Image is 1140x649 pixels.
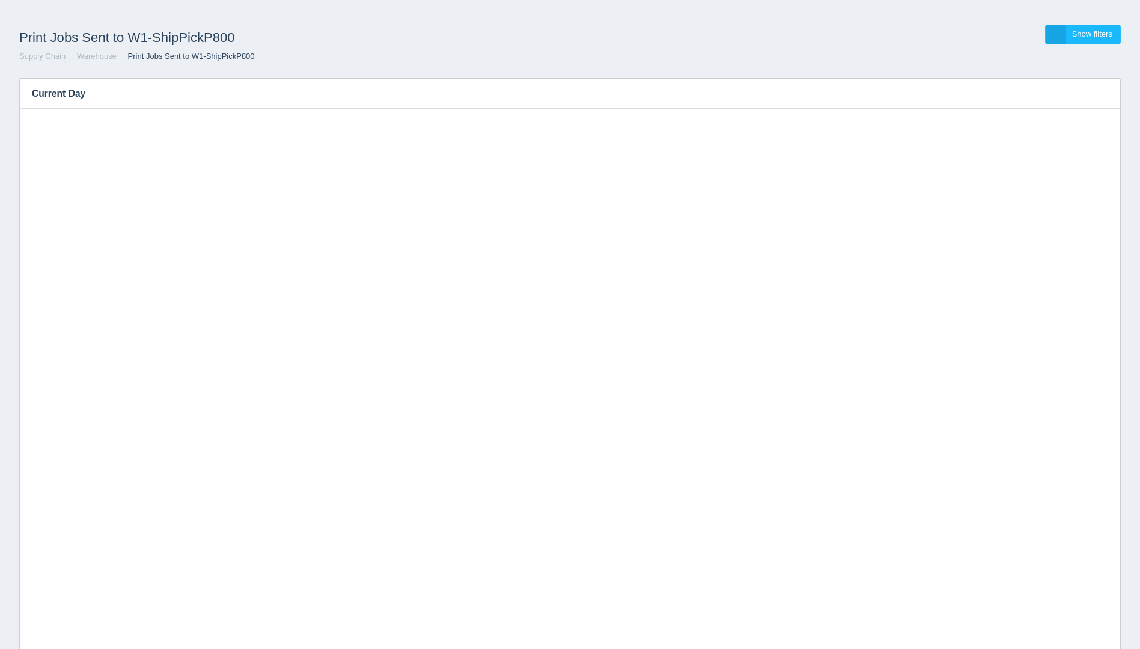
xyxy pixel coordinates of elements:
a: Supply Chain [19,52,66,61]
a: Show filters [1045,25,1121,44]
li: Print Jobs Sent to W1-ShipPickP800 [119,51,255,62]
h1: Print Jobs Sent to W1-ShipPickP800 [19,25,570,51]
a: Warehouse [77,52,117,61]
span: Show filters [1072,29,1112,38]
h3: Current Day [20,79,1084,109]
